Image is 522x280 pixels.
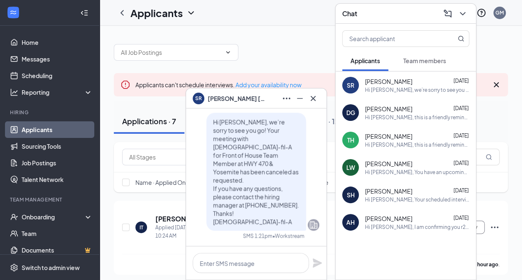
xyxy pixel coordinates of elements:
h3: Chat [342,9,357,18]
div: Hi [PERSON_NAME], You have an upcoming interview [DATE] at 3:30pm . The location is [STREET_ADDRE... [365,169,469,176]
div: TH [347,136,354,144]
a: Job Postings [22,155,93,171]
svg: Ellipses [282,93,292,103]
button: Cross [306,92,320,105]
svg: Cross [491,80,501,90]
svg: Plane [312,258,322,268]
div: LW [346,163,355,172]
svg: Company [309,220,319,230]
a: Messages [22,51,93,67]
span: [PERSON_NAME] [365,187,412,195]
a: DocumentsCrown [22,242,93,258]
svg: MagnifyingGlass [458,35,464,42]
div: SMS 1:21pm [243,232,272,239]
svg: WorkstreamLogo [9,8,17,17]
div: SH [347,191,355,199]
svg: Collapse [80,9,88,17]
h1: Applicants [130,6,183,20]
div: Hi [PERSON_NAME], this is a friendly reminder. Your interview with [DEMOGRAPHIC_DATA]-fil-A for F... [365,141,469,148]
div: Hi [PERSON_NAME], I am confirming you r2:15PM interview for [DATE] [DATE]. Our location is [STREE... [365,224,469,231]
a: Team [22,225,93,242]
span: [PERSON_NAME] [365,214,412,223]
div: AH [346,218,355,226]
span: [PERSON_NAME] [365,160,412,168]
div: Hi [PERSON_NAME], we’re sorry to see you go! Your meeting with [DEMOGRAPHIC_DATA]-fil-A for Front... [365,86,469,93]
div: Hi [PERSON_NAME], this is a friendly reminder. Your interview with [DEMOGRAPHIC_DATA]-fil-A for F... [365,114,469,121]
svg: ChevronLeft [117,8,127,18]
span: [DATE] [453,78,469,84]
button: ComposeMessage [441,7,454,20]
span: Hi [PERSON_NAME], we’re sorry to see you go! Your meeting with [DEMOGRAPHIC_DATA]-fil-A for Front... [213,118,299,225]
span: Name · Applied On [135,178,186,187]
svg: Minimize [295,93,305,103]
span: [PERSON_NAME] [PERSON_NAME] [208,94,266,103]
span: [DATE] [453,187,469,194]
div: Onboarding [22,213,86,221]
a: Talent Network [22,171,93,188]
a: Add your availability now [235,81,301,88]
input: All Stages [129,152,205,162]
span: [PERSON_NAME] [365,77,412,86]
svg: UserCheck [10,213,18,221]
svg: MagnifyingGlass [485,154,492,160]
span: Applicants can't schedule interviews. [135,81,301,88]
button: Minimize [293,92,306,105]
span: Applicants [350,57,380,64]
div: Applications · 7 [122,116,176,126]
div: Switch to admin view [22,263,80,272]
span: Team members [403,57,446,64]
svg: ChevronDown [186,8,196,18]
svg: Settings [10,263,18,272]
svg: ComposeMessage [443,9,453,19]
input: All Job Postings [121,48,221,57]
a: Scheduling [22,67,93,84]
span: [DATE] [453,133,469,139]
svg: Cross [308,93,318,103]
h5: [PERSON_NAME] [155,214,189,224]
input: Search applicant [343,31,441,47]
div: IT [140,224,143,231]
svg: QuestionInfo [476,8,486,18]
svg: Ellipses [490,222,500,232]
a: Applicants [22,121,93,138]
div: Reporting [22,88,93,96]
span: [PERSON_NAME] [365,132,412,140]
button: Ellipses [280,92,293,105]
button: ChevronDown [456,7,469,20]
svg: ChevronDown [458,9,468,19]
div: Hi [PERSON_NAME], Your scheduled interview will be [DATE] 3pm. The location is [STREET_ADDRESS]. ... [365,196,469,203]
svg: Analysis [10,88,18,96]
div: DG [346,108,355,117]
a: Home [22,34,93,51]
div: SR [347,81,354,89]
div: GM [495,9,504,16]
div: Applied [DATE] 10:24 AM [155,224,199,240]
div: Hiring [10,109,91,116]
div: Team Management [10,196,91,203]
b: an hour ago [471,261,498,268]
a: Sourcing Tools [22,138,93,155]
svg: Error [120,80,130,90]
span: [DATE] [453,105,469,111]
span: • Workstream [272,232,304,239]
span: [DATE] [453,215,469,221]
svg: ChevronDown [225,49,231,56]
span: [PERSON_NAME] [365,105,412,113]
span: [DATE] [453,160,469,166]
